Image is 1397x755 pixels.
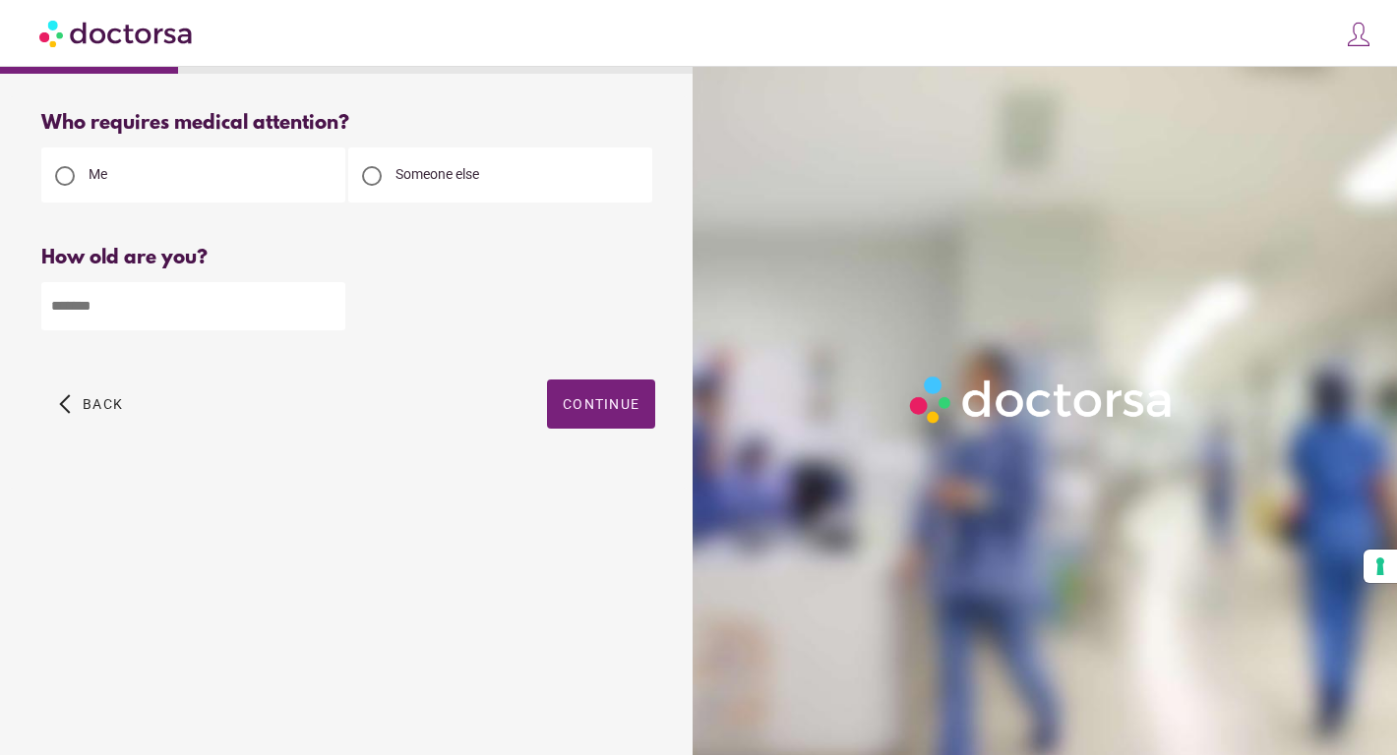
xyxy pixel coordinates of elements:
[83,396,123,412] span: Back
[41,112,655,135] div: Who requires medical attention?
[563,396,639,412] span: Continue
[89,166,107,182] span: Me
[902,369,1182,431] img: Logo-Doctorsa-trans-White-partial-flat.png
[39,11,195,55] img: Doctorsa.com
[41,247,655,269] div: How old are you?
[1364,550,1397,583] button: Your consent preferences for tracking technologies
[51,379,131,429] button: arrow_back_ios Back
[1345,21,1372,48] img: icons8-customer-100.png
[547,379,655,429] button: Continue
[395,166,479,182] span: Someone else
